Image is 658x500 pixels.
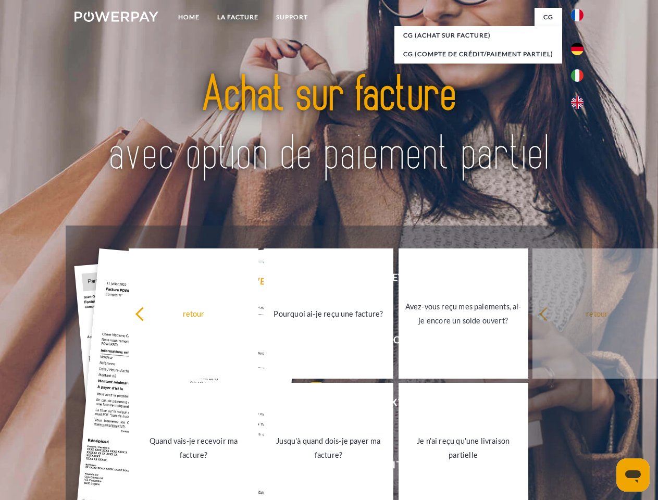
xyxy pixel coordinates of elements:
[539,306,656,320] div: retour
[270,306,387,320] div: Pourquoi ai-je reçu une facture?
[535,8,562,27] a: CG
[571,9,583,21] img: fr
[169,8,208,27] a: Home
[394,45,562,64] a: CG (Compte de crédit/paiement partiel)
[571,43,583,55] img: de
[394,26,562,45] a: CG (achat sur facture)
[135,306,252,320] div: retour
[267,8,317,27] a: Support
[405,299,522,328] div: Avez-vous reçu mes paiements, ai-je encore un solde ouvert?
[571,96,583,109] img: en
[399,248,528,379] a: Avez-vous reçu mes paiements, ai-je encore un solde ouvert?
[100,50,558,199] img: title-powerpay_fr.svg
[616,458,650,492] iframe: Bouton de lancement de la fenêtre de messagerie
[405,434,522,462] div: Je n'ai reçu qu'une livraison partielle
[75,11,158,22] img: logo-powerpay-white.svg
[270,434,387,462] div: Jusqu'à quand dois-je payer ma facture?
[571,69,583,82] img: it
[208,8,267,27] a: LA FACTURE
[135,434,252,462] div: Quand vais-je recevoir ma facture?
